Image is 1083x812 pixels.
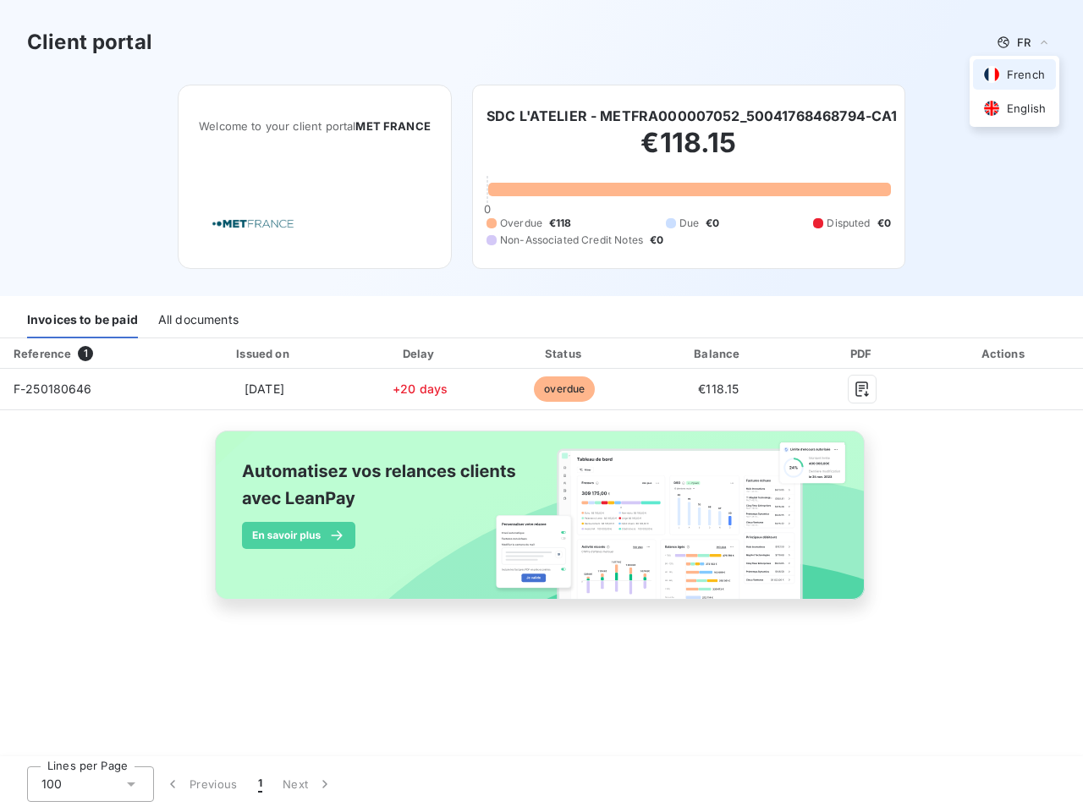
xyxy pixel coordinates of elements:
span: Overdue [500,216,542,231]
h6: SDC L'ATELIER - METFRA000007052_50041768468794-CA1 [487,106,898,126]
span: FR [1017,36,1031,49]
span: [DATE] [245,381,284,396]
span: 0 [484,202,491,216]
h3: Client portal [27,27,152,58]
span: 1 [258,776,262,793]
button: Previous [154,766,248,802]
span: 100 [41,776,62,793]
h2: €118.15 [487,126,891,177]
span: €0 [877,216,891,231]
span: MET FRANCE [355,119,431,133]
div: All documents [158,303,239,338]
button: Next [272,766,344,802]
div: Invoices to be paid [27,303,138,338]
div: Delay [353,345,487,362]
div: Actions [929,345,1080,362]
span: €118.15 [698,381,739,396]
div: Balance [642,345,796,362]
span: +20 days [393,381,448,396]
span: French [1007,67,1045,83]
img: Company logo [199,200,307,248]
div: Reference [14,347,71,360]
span: Disputed [827,216,870,231]
span: €0 [706,216,719,231]
span: English [1007,101,1046,117]
span: Due [679,216,699,231]
div: PDF [802,345,922,362]
span: €118 [549,216,572,231]
div: Issued on [183,345,346,362]
span: Non-Associated Credit Notes [500,233,643,248]
span: €0 [650,233,663,248]
span: F-250180646 [14,381,92,396]
span: Welcome to your client portal [199,119,431,133]
img: banner [200,420,883,628]
span: 1 [78,346,93,361]
span: overdue [534,376,595,402]
button: 1 [248,766,272,802]
div: Status [494,345,635,362]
